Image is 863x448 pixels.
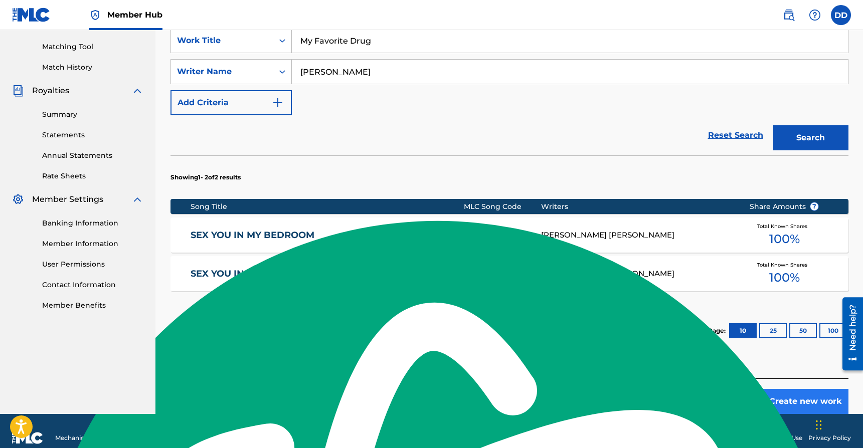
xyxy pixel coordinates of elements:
[12,8,51,22] img: MLC Logo
[89,9,101,21] img: Top Rightsholder
[813,400,863,448] iframe: Chat Widget
[42,218,143,229] a: Banking Information
[32,85,69,97] span: Royalties
[42,130,143,140] a: Statements
[12,85,24,97] img: Royalties
[177,66,267,78] div: Writer Name
[42,239,143,249] a: Member Information
[42,62,143,73] a: Match History
[783,9,795,21] img: search
[177,35,267,47] div: Work Title
[107,9,162,21] span: Member Hub
[816,410,822,440] div: Drag
[703,124,768,146] a: Reset Search
[42,280,143,290] a: Contact Information
[32,193,103,205] span: Member Settings
[42,150,143,161] a: Annual Statements
[42,171,143,181] a: Rate Sheets
[272,97,284,109] img: 9d2ae6d4665cec9f34b9.svg
[170,173,241,182] p: Showing 1 - 2 of 2 results
[131,85,143,97] img: expand
[831,5,851,25] div: User Menu
[42,109,143,120] a: Summary
[42,259,143,270] a: User Permissions
[835,294,863,374] iframe: Resource Center
[773,125,848,150] button: Search
[809,9,821,21] img: help
[42,300,143,311] a: Member Benefits
[42,42,143,52] a: Matching Tool
[170,28,848,155] form: Search Form
[12,193,24,205] img: Member Settings
[779,5,799,25] a: Public Search
[170,90,292,115] button: Add Criteria
[805,5,825,25] div: Help
[131,193,143,205] img: expand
